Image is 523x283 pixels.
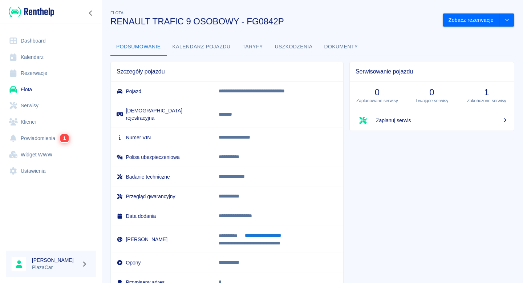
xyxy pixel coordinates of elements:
[32,256,78,264] h6: [PERSON_NAME]
[85,8,96,18] button: Zwiń nawigację
[117,68,337,75] span: Szczegóły pojazdu
[6,130,96,147] a: Powiadomienia1
[410,97,454,104] p: Trwające serwisy
[350,81,405,110] a: 0Zaplanowane serwisy
[356,87,399,97] h3: 0
[117,88,207,95] h6: Pojazd
[117,193,207,200] h6: Przegląd gwarancyjny
[110,16,437,27] h3: RENAULT TRAFIC 9 OSOBOWY - FG0842P
[110,11,123,15] span: Flota
[9,6,54,18] img: Renthelp logo
[376,117,508,124] span: Zaplanuj serwis
[6,49,96,65] a: Kalendarz
[6,81,96,98] a: Flota
[500,13,514,27] button: drop-down
[60,134,69,142] span: 1
[6,114,96,130] a: Klienci
[459,81,514,110] a: 1Zakończone serwisy
[6,65,96,81] a: Rezerwacje
[319,38,364,56] button: Dokumenty
[117,259,207,266] h6: Opony
[117,236,207,243] h6: [PERSON_NAME]
[167,38,236,56] button: Kalendarz pojazdu
[6,147,96,163] a: Widget WWW
[350,110,514,131] a: Zaplanuj serwis
[269,38,319,56] button: Uszkodzenia
[6,97,96,114] a: Serwisy
[356,68,508,75] span: Serwisowanie pojazdu
[32,264,78,271] p: PlazaCar
[117,107,207,121] h6: [DEMOGRAPHIC_DATA] rejestracyjna
[465,87,508,97] h3: 1
[465,97,508,104] p: Zakończone serwisy
[117,134,207,141] h6: Numer VIN
[405,81,459,110] a: 0Trwające serwisy
[236,38,269,56] button: Taryfy
[117,173,207,180] h6: Badanie techniczne
[117,154,207,161] h6: Polisa ubezpieczeniowa
[110,38,167,56] button: Podsumowanie
[443,13,500,27] button: Zobacz rezerwacje
[356,97,399,104] p: Zaplanowane serwisy
[6,163,96,179] a: Ustawienia
[117,212,207,220] h6: Data dodania
[6,33,96,49] a: Dashboard
[410,87,454,97] h3: 0
[6,6,54,18] a: Renthelp logo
